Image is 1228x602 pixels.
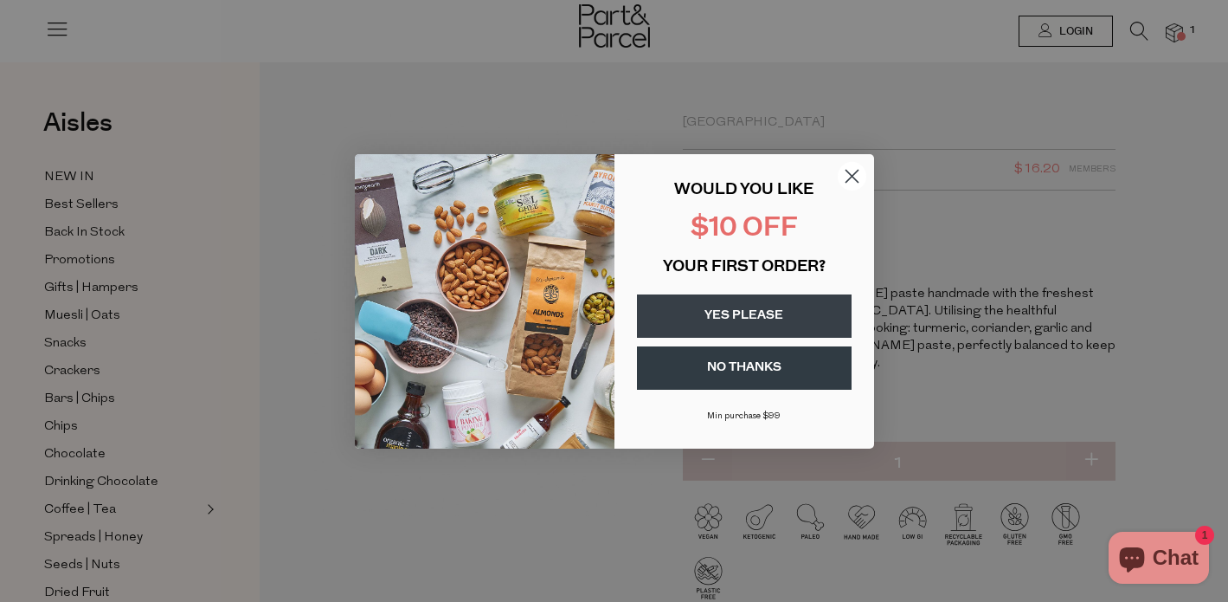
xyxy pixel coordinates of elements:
span: YOUR FIRST ORDER? [663,260,826,275]
inbox-online-store-chat: Shopify online store chat [1103,532,1214,588]
span: Min purchase $99 [707,411,781,421]
button: YES PLEASE [637,295,852,338]
button: NO THANKS [637,346,852,390]
img: 43fba0fb-7538-40bc-babb-ffb1a4d097bc.jpeg [355,154,614,449]
span: $10 OFF [691,216,798,243]
span: WOULD YOU LIKE [674,183,813,198]
button: Close dialog [837,161,867,191]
